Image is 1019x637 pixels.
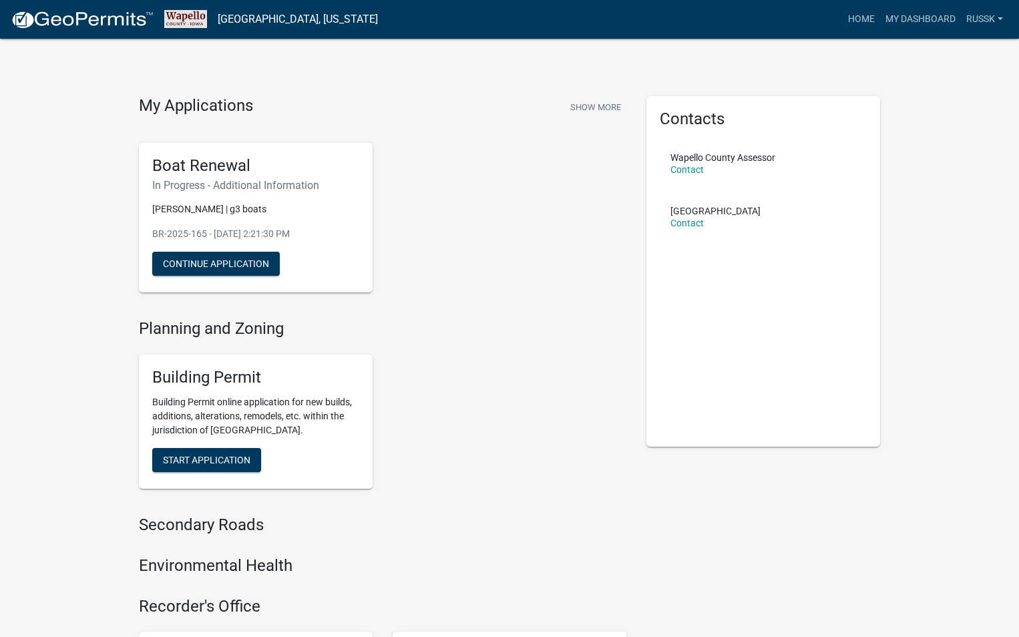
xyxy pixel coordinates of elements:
p: Building Permit online application for new builds, additions, alterations, remodels, etc. within ... [152,395,359,437]
h4: Secondary Roads [139,515,626,535]
h5: Boat Renewal [152,156,359,176]
h4: Environmental Health [139,556,626,576]
a: Contact [670,164,704,175]
button: Continue Application [152,252,280,276]
a: Contact [670,218,704,228]
a: [GEOGRAPHIC_DATA], [US_STATE] [218,8,378,31]
h4: Recorder's Office [139,597,626,616]
p: [GEOGRAPHIC_DATA] [670,206,761,216]
h4: Planning and Zoning [139,319,626,339]
p: BR-2025-165 - [DATE] 2:21:30 PM [152,227,359,241]
p: [PERSON_NAME] | g3 boats [152,202,359,216]
a: russk [961,7,1008,32]
h6: In Progress - Additional Information [152,179,359,192]
h5: Contacts [660,110,867,129]
p: Wapello County Assessor [670,153,775,162]
img: Wapello County, Iowa [164,10,207,28]
h5: Building Permit [152,368,359,387]
a: Home [843,7,880,32]
a: My Dashboard [880,7,961,32]
h4: My Applications [139,96,253,116]
button: Show More [565,96,626,118]
span: Start Application [163,455,250,465]
button: Start Application [152,448,261,472]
